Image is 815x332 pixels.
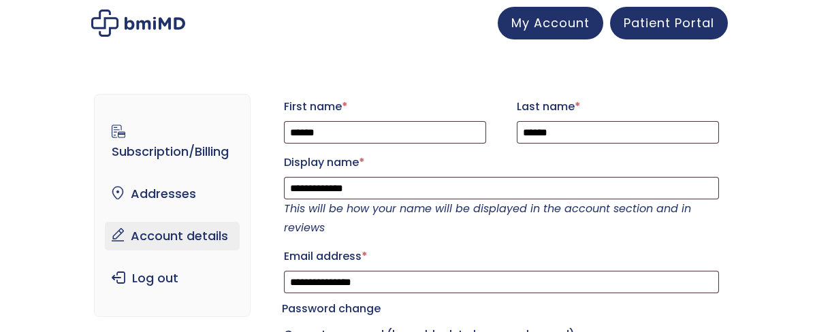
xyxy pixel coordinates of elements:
a: My Account [498,7,603,39]
a: Log out [105,264,240,293]
nav: Account pages [94,94,251,317]
a: Account details [105,222,240,250]
img: My account [91,10,185,37]
label: Display name [284,152,719,173]
label: Last name [517,96,719,118]
span: My Account [511,14,590,31]
a: Patient Portal [610,7,728,39]
span: Patient Portal [624,14,714,31]
a: Addresses [105,180,240,208]
a: Subscription/Billing [105,118,240,166]
legend: Password change [282,299,381,318]
label: First name [284,96,486,118]
label: Email address [284,246,719,267]
em: This will be how your name will be displayed in the account section and in reviews [284,201,691,235]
